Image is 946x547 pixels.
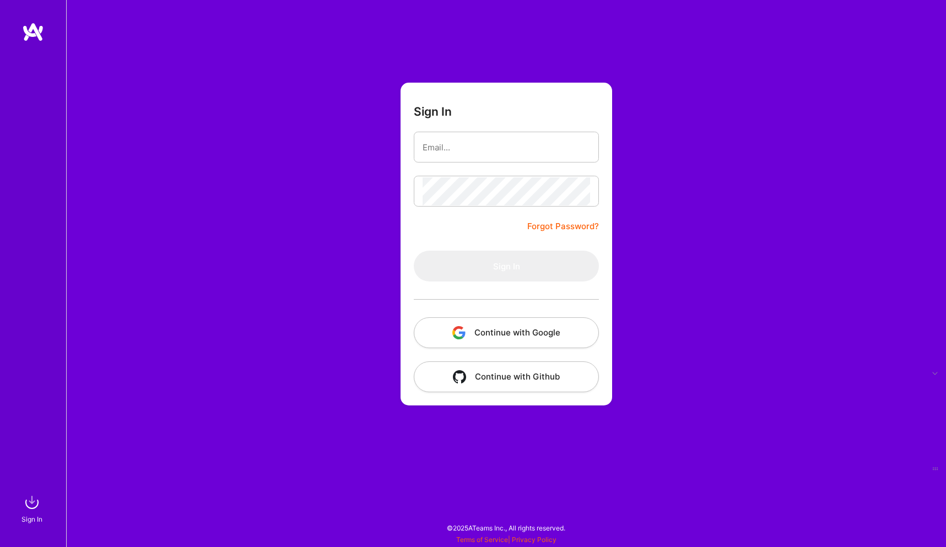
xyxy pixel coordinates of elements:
[21,513,42,525] div: Sign In
[527,220,599,233] a: Forgot Password?
[414,251,599,281] button: Sign In
[23,491,43,525] a: sign inSign In
[414,105,452,118] h3: Sign In
[512,535,556,544] a: Privacy Policy
[453,370,466,383] img: icon
[21,491,43,513] img: sign in
[456,535,508,544] a: Terms of Service
[414,361,599,392] button: Continue with Github
[423,133,590,161] input: Email...
[22,22,44,42] img: logo
[456,535,556,544] span: |
[414,317,599,348] button: Continue with Google
[66,514,946,541] div: © 2025 ATeams Inc., All rights reserved.
[452,326,466,339] img: icon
